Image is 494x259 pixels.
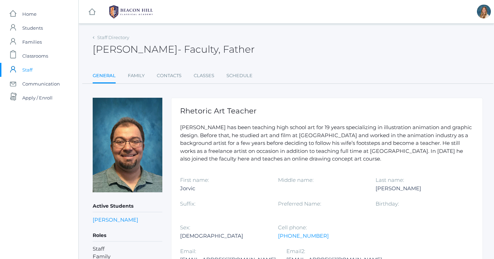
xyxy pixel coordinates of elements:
[180,177,209,183] label: First name:
[93,230,162,242] h5: Roles
[22,21,43,35] span: Students
[286,248,305,254] label: Email2:
[180,184,268,193] div: Jorvic
[194,69,214,83] a: Classes
[93,44,255,55] h2: [PERSON_NAME]
[278,232,329,239] a: [PHONE_NUMBER]
[157,69,182,83] a: Contacts
[22,49,48,63] span: Classrooms
[180,248,196,254] label: Email:
[226,69,253,83] a: Schedule
[278,177,314,183] label: Middle name:
[278,200,321,207] label: Preferred Name:
[180,224,190,231] label: Sex:
[376,177,404,183] label: Last name:
[128,69,145,83] a: Family
[105,3,157,21] img: BHCALogos-05-308ed15e86a5a0abce9b8dd61676a3503ac9727e845dece92d48e8588c001991.png
[97,35,129,40] a: Staff Directory
[93,200,162,212] h5: Active Students
[477,5,491,18] div: Aubree Morrell
[93,216,138,223] a: [PERSON_NAME]
[93,69,116,84] a: General
[180,107,474,115] h1: Rhetoric Art Teacher
[22,91,53,105] span: Apply / Enroll
[376,184,463,193] div: [PERSON_NAME]
[93,245,162,253] li: Staff
[93,98,162,192] img: Jorvic Salazar
[22,7,37,21] span: Home
[376,200,399,207] label: Birthday:
[22,77,60,91] span: Communication
[180,124,474,163] p: [PERSON_NAME] has been teaching high school art for 19 years specializing in illustration animati...
[180,200,195,207] label: Suffix:
[22,35,42,49] span: Families
[180,232,268,240] div: [DEMOGRAPHIC_DATA]
[22,63,32,77] span: Staff
[178,43,255,55] span: - Faculty, Father
[278,224,307,231] label: Cell phone:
